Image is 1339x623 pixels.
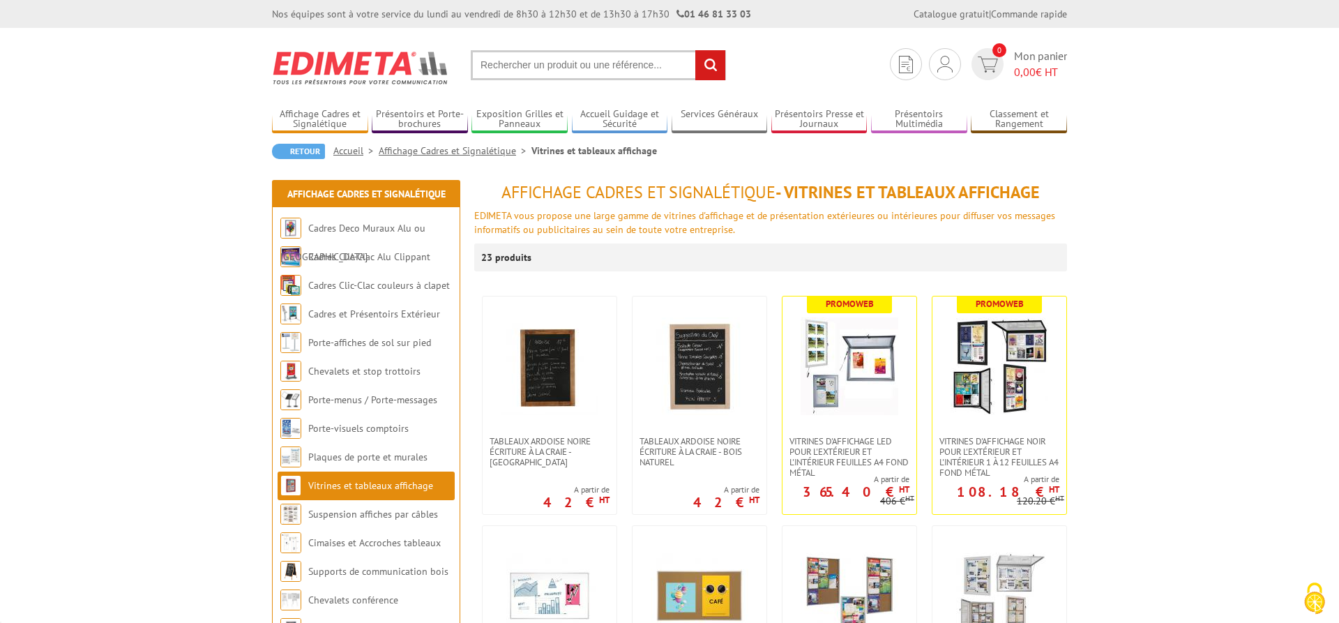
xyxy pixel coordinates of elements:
span: A partir de [782,474,909,485]
a: Cadres Clic-Clac couleurs à clapet [308,279,450,292]
img: Vitrines et tableaux affichage [280,475,301,496]
strong: 01 46 81 33 03 [676,8,751,20]
img: Chevalets conférence [280,590,301,610]
span: Vitrines d'affichage LED pour l'extérieur et l'intérieur feuilles A4 fond métal [789,436,909,478]
img: devis rapide [937,56,953,73]
span: A partir de [693,484,759,495]
b: Promoweb [976,298,1024,310]
img: devis rapide [899,56,913,73]
input: Rechercher un produit ou une référence... [471,50,726,80]
img: Porte-menus / Porte-messages [280,389,301,410]
sup: HT [905,493,914,503]
span: VITRINES D'AFFICHAGE NOIR POUR L'EXTÉRIEUR ET L'INTÉRIEUR 1 À 12 FEUILLES A4 FOND MÉTAL [939,436,1059,478]
p: 365.40 € [803,488,909,496]
a: Porte-menus / Porte-messages [308,393,437,406]
sup: HT [899,483,909,495]
div: Nos équipes sont à votre service du lundi au vendredi de 8h30 à 12h30 et de 13h30 à 17h30 [272,7,751,21]
img: Porte-affiches de sol sur pied [280,332,301,353]
span: A partir de [932,474,1059,485]
sup: HT [1055,493,1064,503]
a: devis rapide 0 Mon panier 0,00€ HT [968,48,1067,80]
img: Cadres Deco Muraux Alu ou Bois [280,218,301,239]
p: 406 € [880,496,914,506]
a: Accueil Guidage et Sécurité [572,108,668,131]
img: Porte-visuels comptoirs [280,418,301,439]
a: Porte-affiches de sol sur pied [308,336,431,349]
p: 42 € [693,498,759,506]
a: Classement et Rangement [971,108,1067,131]
p: 108.18 € [957,488,1059,496]
span: A partir de [543,484,610,495]
img: VITRINES D'AFFICHAGE NOIR POUR L'EXTÉRIEUR ET L'INTÉRIEUR 1 À 12 FEUILLES A4 FOND MÉTAL [951,317,1048,415]
a: Services Généraux [672,108,768,131]
a: Retour [272,144,325,159]
span: 0,00 [1014,65,1036,79]
a: Suspension affiches par câbles [308,508,438,520]
span: Mon panier [1014,48,1067,80]
a: Commande rapide [991,8,1067,20]
span: Affichage Cadres et Signalétique [501,181,776,203]
img: Supports de communication bois [280,561,301,582]
img: Cookies (fenêtre modale) [1297,581,1332,616]
img: Cadres Clic-Clac couleurs à clapet [280,275,301,296]
h1: - Vitrines et tableaux affichage [474,183,1067,202]
a: Porte-visuels comptoirs [308,422,409,435]
p: 23 produits [481,243,534,271]
b: Promoweb [826,298,874,310]
li: Vitrines et tableaux affichage [531,144,657,158]
a: Exposition Grilles et Panneaux [471,108,568,131]
span: € HT [1014,64,1067,80]
img: Cimaises et Accroches tableaux [280,532,301,553]
p: 120.20 € [1017,496,1064,506]
sup: HT [1049,483,1059,495]
img: Chevalets et stop trottoirs [280,361,301,382]
a: Cadres Deco Muraux Alu ou [GEOGRAPHIC_DATA] [280,222,425,263]
img: Plaques de porte et murales [280,446,301,467]
div: | [914,7,1067,21]
a: Présentoirs Presse et Journaux [771,108,868,131]
span: 0 [992,43,1006,57]
span: Tableaux Ardoise Noire écriture à la craie - [GEOGRAPHIC_DATA] [490,436,610,467]
img: Edimeta [272,42,450,93]
a: VITRINES D'AFFICHAGE NOIR POUR L'EXTÉRIEUR ET L'INTÉRIEUR 1 À 12 FEUILLES A4 FOND MÉTAL [932,436,1066,478]
a: Chevalets et stop trottoirs [308,365,421,377]
img: Tableaux Ardoise Noire écriture à la craie - Bois Foncé [501,317,598,415]
img: devis rapide [978,57,998,73]
a: Plaques de porte et murales [308,451,428,463]
a: Cadres Clic-Clac Alu Clippant [308,250,430,263]
a: Tableaux Ardoise Noire écriture à la craie - [GEOGRAPHIC_DATA] [483,436,616,467]
img: Vitrines d'affichage LED pour l'extérieur et l'intérieur feuilles A4 fond métal [801,317,898,415]
a: Supports de communication bois [308,565,448,578]
a: Affichage Cadres et Signalétique [379,144,531,157]
a: Cimaises et Accroches tableaux [308,536,441,549]
img: Tableaux Ardoise Noire écriture à la craie - Bois Naturel [651,317,748,415]
sup: HT [749,494,759,506]
a: Cadres et Présentoirs Extérieur [308,308,440,320]
p: EDIMETA vous propose une large gamme de vitrines d'affichage et de présentation extérieures ou in... [474,209,1067,237]
p: 42 € [543,498,610,506]
a: Tableaux Ardoise Noire écriture à la craie - Bois Naturel [633,436,766,467]
a: Accueil [333,144,379,157]
a: Affichage Cadres et Signalétique [272,108,368,131]
a: Vitrines d'affichage LED pour l'extérieur et l'intérieur feuilles A4 fond métal [782,436,916,478]
a: Catalogue gratuit [914,8,989,20]
sup: HT [599,494,610,506]
button: Cookies (fenêtre modale) [1290,576,1339,623]
span: Tableaux Ardoise Noire écriture à la craie - Bois Naturel [640,436,759,467]
img: Suspension affiches par câbles [280,504,301,525]
a: Vitrines et tableaux affichage [308,479,433,492]
a: Présentoirs et Porte-brochures [372,108,468,131]
img: Cadres et Présentoirs Extérieur [280,303,301,324]
a: Chevalets conférence [308,594,398,606]
a: Présentoirs Multimédia [871,108,967,131]
a: Affichage Cadres et Signalétique [287,188,446,200]
input: rechercher [695,50,725,80]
